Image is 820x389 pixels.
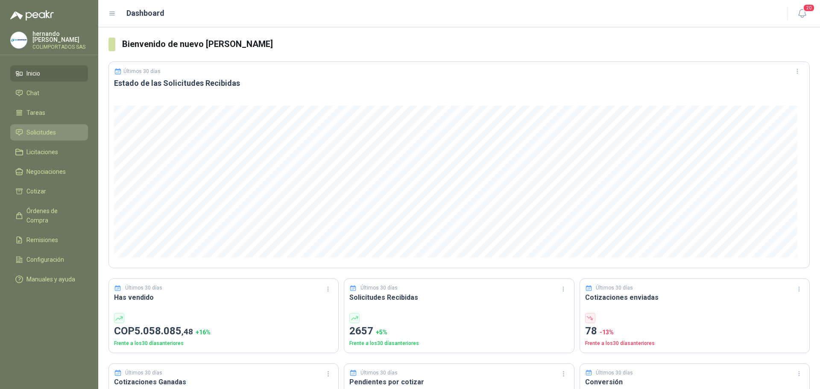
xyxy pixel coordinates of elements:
a: Órdenes de Compra [10,203,88,228]
button: 20 [794,6,810,21]
span: Manuales y ayuda [26,275,75,284]
img: Company Logo [11,32,27,48]
h1: Dashboard [126,7,164,19]
p: Últimos 30 días [125,284,162,292]
a: Remisiones [10,232,88,248]
p: COLIMPORTADOS SAS [32,44,88,50]
span: Órdenes de Compra [26,206,80,225]
span: -13 % [600,329,614,336]
p: Frente a los 30 días anteriores [349,339,568,348]
a: Inicio [10,65,88,82]
p: Últimos 30 días [360,369,398,377]
a: Licitaciones [10,144,88,160]
h3: Bienvenido de nuevo [PERSON_NAME] [122,38,810,51]
p: hernando [PERSON_NAME] [32,31,88,43]
span: Inicio [26,69,40,78]
p: Últimos 30 días [123,68,161,74]
span: Cotizar [26,187,46,196]
p: 78 [585,323,804,339]
span: 5.058.085 [135,325,193,337]
p: Últimos 30 días [360,284,398,292]
h3: Cotizaciones Ganadas [114,377,333,387]
h3: Pendientes por cotizar [349,377,568,387]
p: Últimos 30 días [596,369,633,377]
h3: Conversión [585,377,804,387]
a: Solicitudes [10,124,88,140]
h3: Cotizaciones enviadas [585,292,804,303]
span: + 5 % [376,329,387,336]
a: Configuración [10,252,88,268]
span: Tareas [26,108,45,117]
a: Tareas [10,105,88,121]
h3: Solicitudes Recibidas [349,292,568,303]
span: ,48 [182,327,193,336]
p: Últimos 30 días [125,369,162,377]
span: Configuración [26,255,64,264]
span: Negociaciones [26,167,66,176]
p: 2657 [349,323,568,339]
h3: Has vendido [114,292,333,303]
img: Logo peakr [10,10,54,20]
span: Remisiones [26,235,58,245]
span: Solicitudes [26,128,56,137]
p: Frente a los 30 días anteriores [114,339,333,348]
p: Frente a los 30 días anteriores [585,339,804,348]
a: Cotizar [10,183,88,199]
span: + 16 % [196,329,211,336]
p: COP [114,323,333,339]
h3: Estado de las Solicitudes Recibidas [114,78,804,88]
p: Últimos 30 días [596,284,633,292]
a: Negociaciones [10,164,88,180]
a: Chat [10,85,88,101]
span: Chat [26,88,39,98]
span: Licitaciones [26,147,58,157]
a: Manuales y ayuda [10,271,88,287]
span: 20 [803,4,815,12]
